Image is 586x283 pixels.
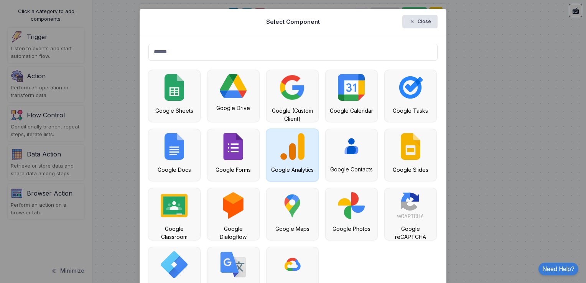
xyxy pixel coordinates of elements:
[402,15,438,28] button: Close
[161,251,188,278] img: google-tag-manager.png
[270,166,314,174] div: Google Analytics
[220,251,247,278] img: google-translate.png
[165,133,184,160] img: google-docs.svg
[211,225,255,241] div: Google Dialogflow
[388,166,433,174] div: Google Slides
[338,133,365,160] img: google-contacts.png
[270,107,314,123] div: Google (Custom Client)
[538,263,578,275] a: Need Help?
[397,192,424,219] img: google-recaptcha.svg
[388,107,433,115] div: Google Tasks
[279,251,306,278] img: google-cloud.png
[279,74,306,101] img: google.png
[388,225,433,241] div: Google reCAPTCHA
[211,166,255,174] div: Google Forms
[329,225,374,233] div: Google Photos
[220,192,247,219] img: google-dialogflow.png
[152,166,196,174] div: Google Docs
[338,74,365,101] img: google-calendar.svg
[270,225,314,233] div: Google Maps
[165,74,184,101] img: google-sheets.svg
[211,104,255,112] div: Google Drive
[401,133,420,160] img: google-slides.svg
[329,107,374,115] div: Google Calendar
[266,18,320,26] h5: Select Component
[152,225,196,241] div: Google Classroom
[338,192,365,219] img: google-photos.png
[152,107,196,115] div: Google Sheets
[329,165,374,173] div: Google Contacts
[220,74,247,98] img: google-drive.svg
[397,74,424,101] img: google-tasks.png
[161,192,188,219] img: google-classroom.svg
[220,133,247,160] img: google-forms.png
[280,133,305,160] img: google-analytics.svg
[279,192,306,219] img: google-maps.png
